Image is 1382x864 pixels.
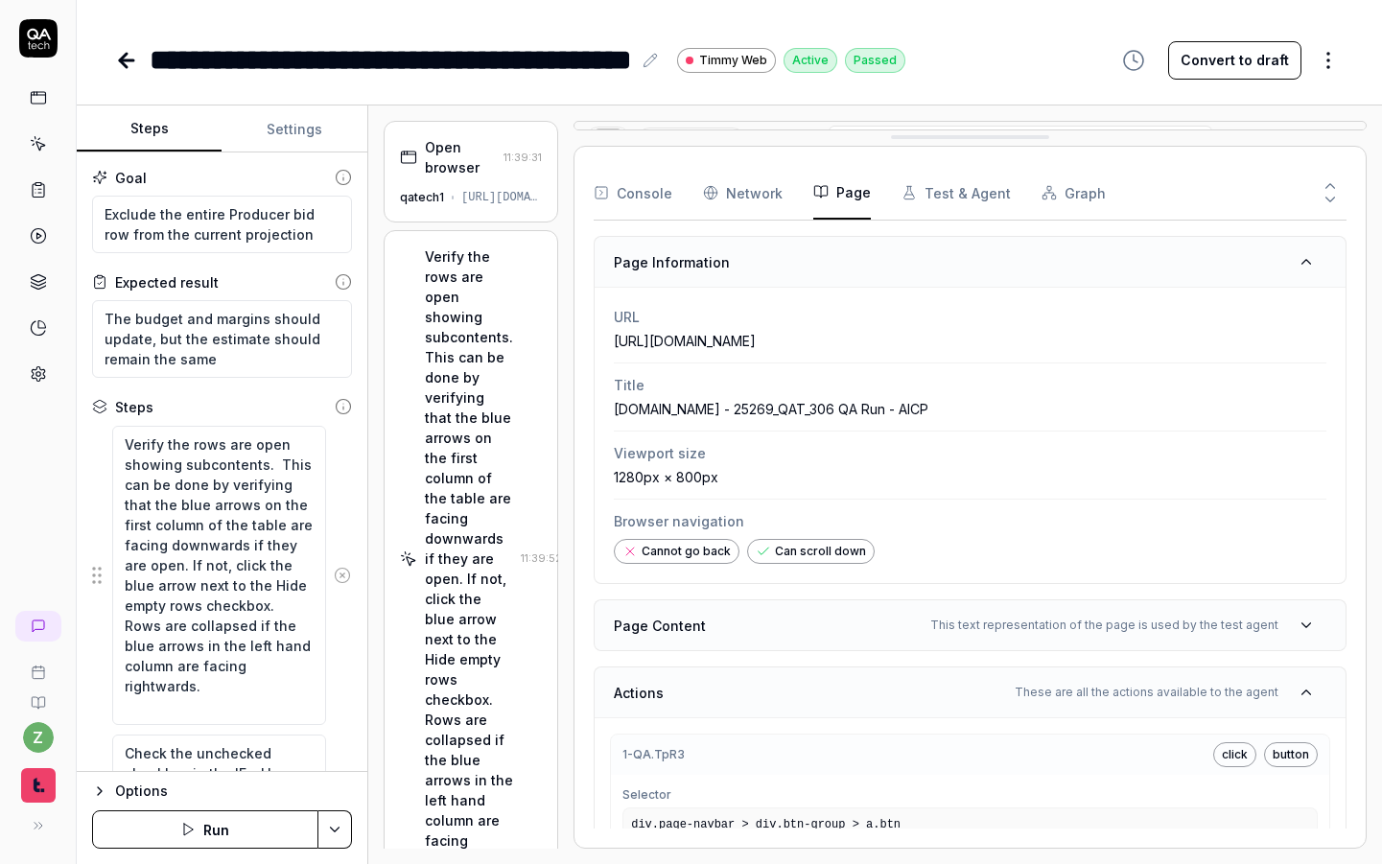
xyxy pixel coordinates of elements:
div: 1 - QA.TpR3 [622,746,685,763]
h3: Page Information [614,252,730,272]
button: Convert to draft [1168,41,1301,80]
a: Documentation [8,680,68,711]
span: Cannot go back [642,543,731,560]
span: Viewport size [614,443,1326,463]
button: Run [92,810,318,849]
button: Remove step [326,556,358,595]
time: 11:39:31 [504,151,542,164]
a: Book a call with us [8,649,68,680]
a: Timmy Web [677,47,776,73]
button: Page [813,166,871,220]
span: Can scroll down [775,543,866,560]
button: Timmy Logo [8,753,68,806]
div: Expected result [115,272,219,292]
div: Passed [845,48,905,73]
div: Open browser [425,137,497,177]
button: Show all interative elements [1295,125,1325,155]
div: 1280px × 800px [614,467,1326,487]
a: New conversation [15,611,61,642]
div: click [1213,742,1256,767]
div: Active [784,48,837,73]
img: Timmy Logo [21,768,56,803]
button: z [23,722,54,753]
div: [URL][DOMAIN_NAME] [461,189,542,206]
span: Title [614,375,1326,395]
h3: Page Content [614,616,706,636]
div: div.page-navbar > div.btn-group > a.btn [622,807,1318,842]
time: 11:39:52 [521,551,562,565]
div: Options [115,780,352,803]
button: Test & Agent [902,166,1011,220]
div: Goal [115,168,147,188]
div: [DOMAIN_NAME] - 25269_QAT_306 QA Run - AICP [614,399,1326,419]
div: Suggestions [92,425,352,726]
span: Selector [622,786,1318,804]
h3: Actions [614,683,664,703]
button: Console [594,166,672,220]
div: Steps [115,397,153,417]
button: Open in full screen [1325,125,1356,155]
span: Browser navigation [614,511,1326,531]
div: This text representation of the page is used by the test agent [930,617,1278,634]
span: URL [614,307,1326,327]
button: Steps [77,106,222,152]
button: Settings [222,106,366,152]
div: qatech1 [400,189,444,206]
button: View version history [1111,41,1157,80]
button: Graph [1042,166,1106,220]
div: button [1264,742,1318,767]
button: Network [703,166,783,220]
div: [URL][DOMAIN_NAME] [614,331,1326,351]
button: Options [92,780,352,803]
div: These are all the actions available to the agent [1015,684,1278,701]
span: Timmy Web [699,52,767,69]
